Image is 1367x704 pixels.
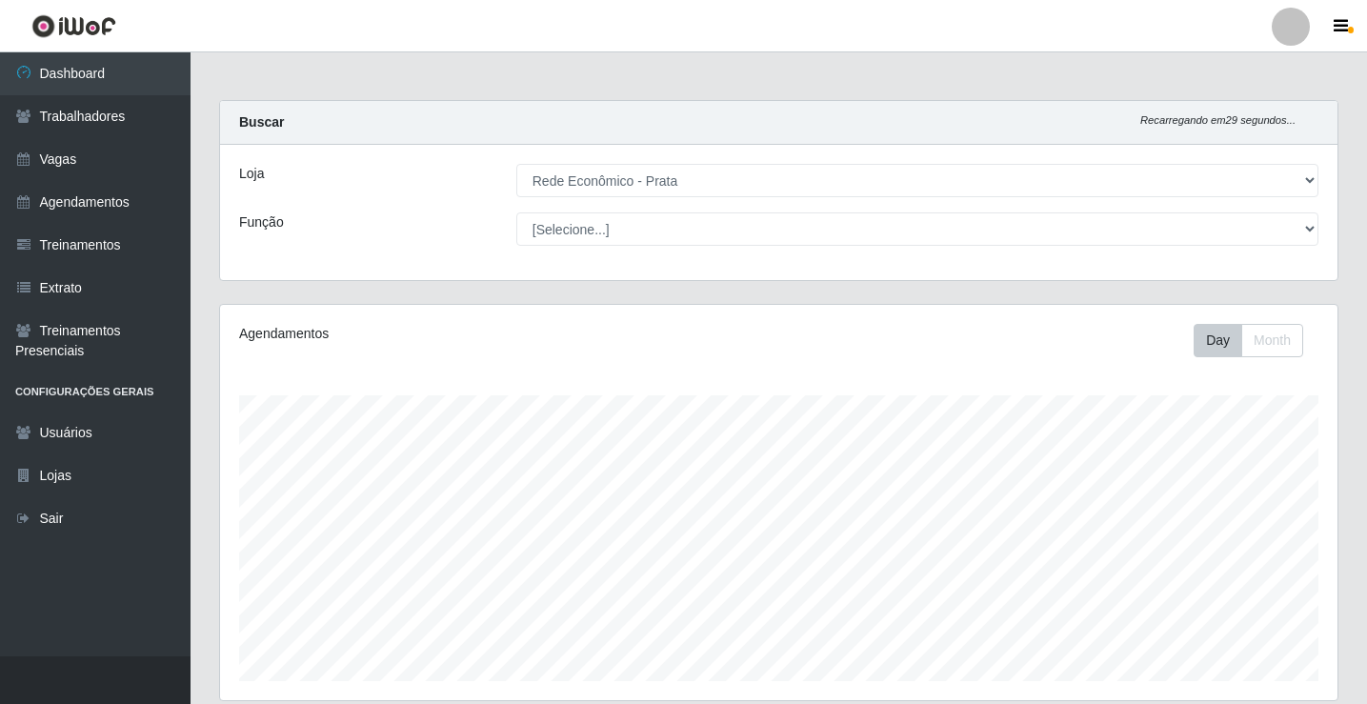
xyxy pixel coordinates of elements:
[1194,324,1318,357] div: Toolbar with button groups
[1194,324,1242,357] button: Day
[31,14,116,38] img: CoreUI Logo
[239,164,264,184] label: Loja
[239,114,284,130] strong: Buscar
[1194,324,1303,357] div: First group
[1140,114,1296,126] i: Recarregando em 29 segundos...
[1241,324,1303,357] button: Month
[239,212,284,232] label: Função
[239,324,673,344] div: Agendamentos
